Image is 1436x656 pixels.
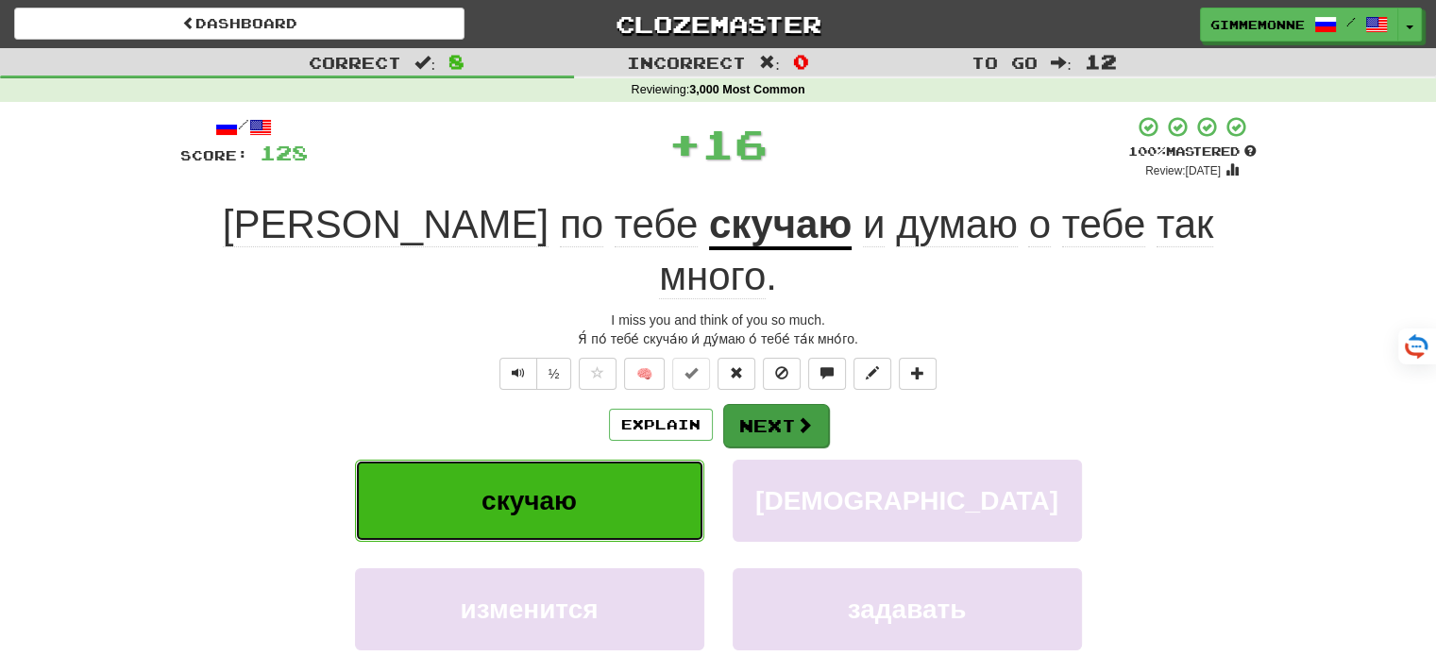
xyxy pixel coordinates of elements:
button: Add to collection (alt+a) [899,358,937,390]
span: / [1346,15,1356,28]
span: . [659,202,1213,299]
div: I miss you and think of you so much. [180,311,1257,329]
span: тебе [1062,202,1146,247]
span: много [659,254,766,299]
span: [PERSON_NAME] [223,202,549,247]
span: скучаю [481,486,577,515]
button: Set this sentence to 100% Mastered (alt+m) [672,358,710,390]
span: Gimmemonne [1210,16,1305,33]
span: [DEMOGRAPHIC_DATA] [755,486,1058,515]
a: Clozemaster [493,8,943,41]
button: Edit sentence (alt+d) [853,358,891,390]
button: Favorite sentence (alt+f) [579,358,617,390]
button: Explain [609,409,713,441]
span: по [560,202,603,247]
span: Correct [309,53,401,72]
div: Я́ по́ тебе́ скуча́ю и́ ду́маю о́ тебе́ та́к мно́го. [180,329,1257,348]
u: скучаю [709,202,852,250]
span: 12 [1085,50,1117,73]
a: Dashboard [14,8,465,40]
small: Review: [DATE] [1145,164,1221,177]
button: скучаю [355,460,704,542]
span: 8 [448,50,465,73]
span: 100 % [1128,143,1166,159]
span: думаю [896,202,1018,247]
div: / [180,115,308,139]
button: 🧠 [624,358,665,390]
span: изменится [460,595,598,624]
span: 0 [793,50,809,73]
span: и [863,202,885,247]
button: изменится [355,568,704,650]
span: + [668,115,701,172]
span: : [1051,55,1072,71]
span: 128 [260,141,308,164]
span: Score: [180,147,248,163]
button: Ignore sentence (alt+i) [763,358,801,390]
button: ½ [536,358,572,390]
span: так [1157,202,1214,247]
button: Reset to 0% Mastered (alt+r) [718,358,755,390]
span: тебе [615,202,699,247]
div: Mastered [1128,143,1257,160]
span: : [759,55,780,71]
button: Discuss sentence (alt+u) [808,358,846,390]
span: 16 [701,120,768,167]
button: Next [723,404,829,447]
button: задавать [733,568,1082,650]
a: Gimmemonne / [1200,8,1398,42]
span: задавать [848,595,967,624]
button: Play sentence audio (ctl+space) [499,358,537,390]
span: To go [971,53,1038,72]
span: Incorrect [627,53,746,72]
div: Text-to-speech controls [496,358,572,390]
span: : [414,55,435,71]
span: о [1028,202,1050,247]
strong: 3,000 Most Common [689,83,804,96]
button: [DEMOGRAPHIC_DATA] [733,460,1082,542]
